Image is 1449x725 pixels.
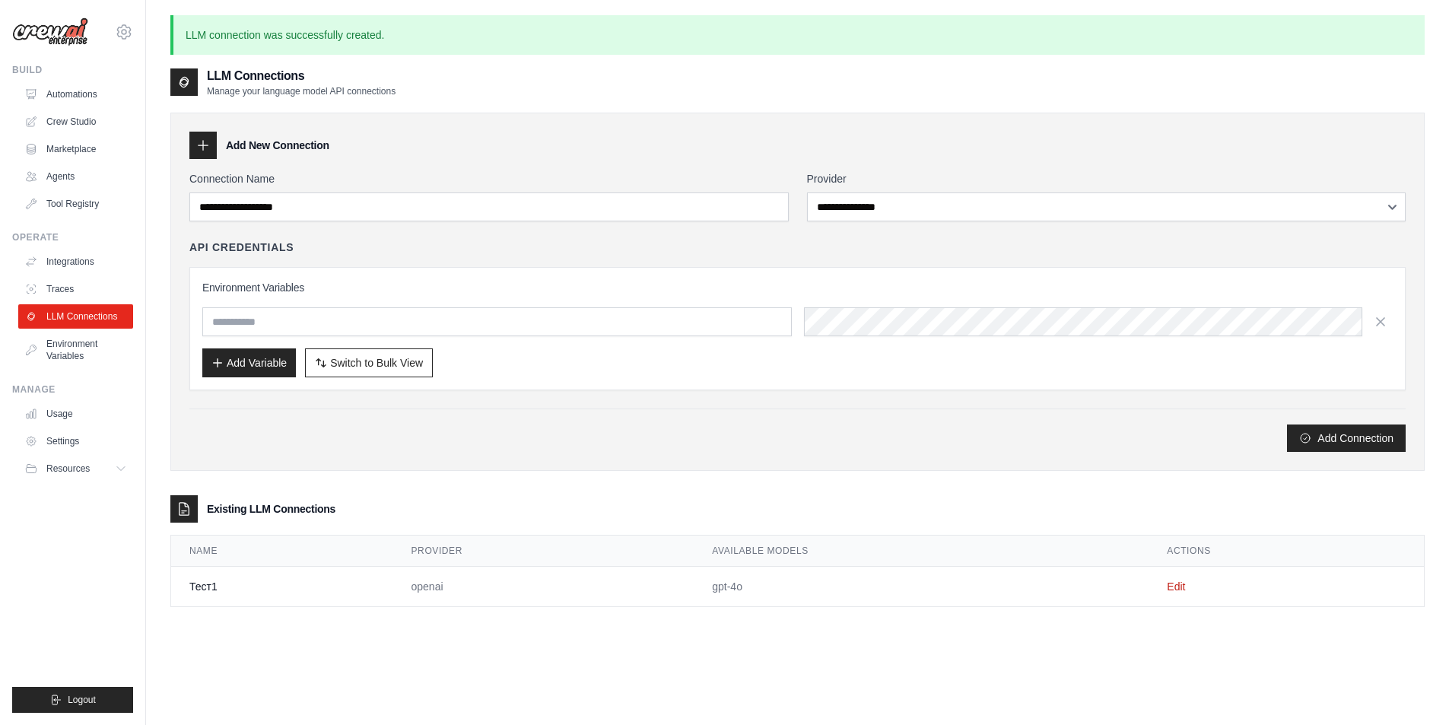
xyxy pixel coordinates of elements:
th: Actions [1149,536,1424,567]
div: Manage [12,383,133,396]
a: Settings [18,429,133,453]
a: Usage [18,402,133,426]
a: Integrations [18,250,133,274]
a: Traces [18,277,133,301]
a: Edit [1167,580,1185,593]
th: Provider [393,536,694,567]
td: gpt-4o [694,567,1149,607]
a: Tool Registry [18,192,133,216]
a: LLM Connections [18,304,133,329]
span: Resources [46,463,90,475]
p: LLM connection was successfully created. [170,15,1425,55]
p: Manage your language model API connections [207,85,396,97]
h2: LLM Connections [207,67,396,85]
a: Crew Studio [18,110,133,134]
th: Available Models [694,536,1149,567]
a: Automations [18,82,133,107]
h4: API Credentials [189,240,294,255]
div: Operate [12,231,133,243]
a: Environment Variables [18,332,133,368]
button: Switch to Bulk View [305,348,433,377]
a: Agents [18,164,133,189]
td: Тест1 [171,567,393,607]
button: Add Connection [1287,425,1406,452]
span: Logout [68,694,96,706]
label: Connection Name [189,171,789,186]
th: Name [171,536,393,567]
td: openai [393,567,694,607]
button: Add Variable [202,348,296,377]
label: Provider [807,171,1406,186]
button: Logout [12,687,133,713]
a: Marketplace [18,137,133,161]
h3: Environment Variables [202,280,1393,295]
h3: Existing LLM Connections [207,501,335,517]
h3: Add New Connection [226,138,329,153]
img: Logo [12,17,88,46]
span: Switch to Bulk View [330,355,423,370]
button: Resources [18,456,133,481]
div: Build [12,64,133,76]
